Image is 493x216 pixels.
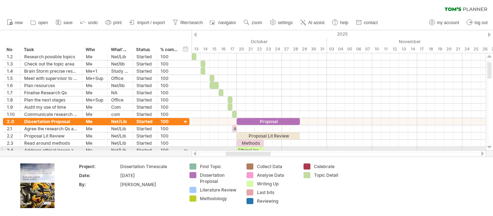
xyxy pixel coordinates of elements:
[86,46,103,53] div: Who
[136,125,153,132] div: Started
[7,89,17,96] div: 1.7
[136,118,153,125] div: Started
[161,96,178,103] div: 100
[161,89,178,96] div: 100
[20,163,54,208] img: ae64b563-e3e0-416d-90a8-e32b171956a1.jpg
[330,18,350,27] a: help
[111,53,129,60] div: Net/Lib
[86,60,104,67] div: Me
[86,96,104,103] div: Me+Sup
[86,147,104,154] div: Me
[78,18,100,27] a: undo
[54,18,75,27] a: save
[228,45,237,53] div: Friday, 17 October 2025
[111,147,129,154] div: Net/Lib
[111,60,129,67] div: Net/lib
[24,75,78,82] div: Meet with supervisor to run Res Qs
[136,147,153,154] div: Started
[79,181,119,188] div: By:
[111,46,128,53] div: What's needed
[354,45,363,53] div: Thursday, 6 November 2025
[24,89,78,96] div: Finalise Research Qs
[7,82,17,89] div: 1.6
[237,147,264,154] div: Ethical issues
[192,45,201,53] div: Monday, 13 October 2025
[314,163,353,170] div: Celebrate
[200,195,239,202] div: Methodology
[219,45,228,53] div: Thursday, 16 October 2025
[381,45,390,53] div: Tuesday, 11 November 2025
[462,45,471,53] div: Monday, 24 November 2025
[232,125,237,132] div: Agree RQs
[327,45,336,53] div: Monday, 3 November 2025
[24,125,78,132] div: Agree the research Qs and scope
[127,18,167,27] a: import / export
[171,18,205,27] a: filter/search
[273,45,282,53] div: Friday, 24 October 2025
[278,20,293,25] span: settings
[104,18,124,27] a: print
[24,60,78,67] div: Check out the topic area
[38,20,48,25] span: open
[161,118,178,125] div: 100
[7,104,17,111] div: 1.9
[255,45,264,53] div: Wednesday, 22 October 2025
[345,45,354,53] div: Wednesday, 5 November 2025
[15,20,23,25] span: new
[237,118,300,125] div: Proposal
[268,18,295,27] a: settings
[136,111,153,118] div: Started
[137,20,165,25] span: import / export
[136,104,153,111] div: Started
[7,140,17,147] div: 2.3
[86,82,104,89] div: Me
[182,147,189,154] div: scroll to activity
[444,45,453,53] div: Thursday, 20 November 2025
[161,104,178,111] div: 100
[300,45,309,53] div: Wednesday, 29 October 2025
[314,172,353,178] div: Topic Detail
[111,104,129,111] div: Com
[111,111,129,118] div: com
[113,20,122,25] span: print
[119,38,327,45] div: October 2025
[86,132,104,139] div: Me
[136,132,153,139] div: Started
[86,111,104,118] div: Me
[111,96,129,103] div: Office
[24,140,78,147] div: Read around methods
[24,132,78,139] div: Proposal Lit Review
[210,45,219,53] div: Wednesday, 15 October 2025
[111,75,129,82] div: Office
[136,75,153,82] div: Started
[480,45,489,53] div: Wednesday, 26 November 2025
[257,163,296,170] div: Collect Data
[161,125,178,132] div: 100
[453,45,462,53] div: Friday, 21 November 2025
[86,140,104,147] div: Me
[161,68,178,75] div: 100
[136,46,153,53] div: Status
[160,46,178,53] div: % complete
[136,96,153,103] div: Started
[364,20,378,25] span: contact
[257,181,296,187] div: Writing Up
[161,147,178,154] div: 100
[64,20,73,25] span: save
[120,172,181,179] div: [DATE]
[136,82,153,89] div: Started
[437,20,459,25] span: my account
[257,198,296,204] div: Reviewing
[209,18,238,27] a: navigator
[161,60,178,67] div: 100
[86,53,104,60] div: Me
[111,89,129,96] div: NA
[399,45,408,53] div: Thursday, 13 November 2025
[471,45,480,53] div: Tuesday, 25 November 2025
[24,118,78,125] div: Dissertation Proposal
[7,96,17,103] div: 1.8
[291,45,300,53] div: Tuesday, 28 October 2025
[340,20,348,25] span: help
[161,53,178,60] div: 100
[242,18,264,27] a: zoom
